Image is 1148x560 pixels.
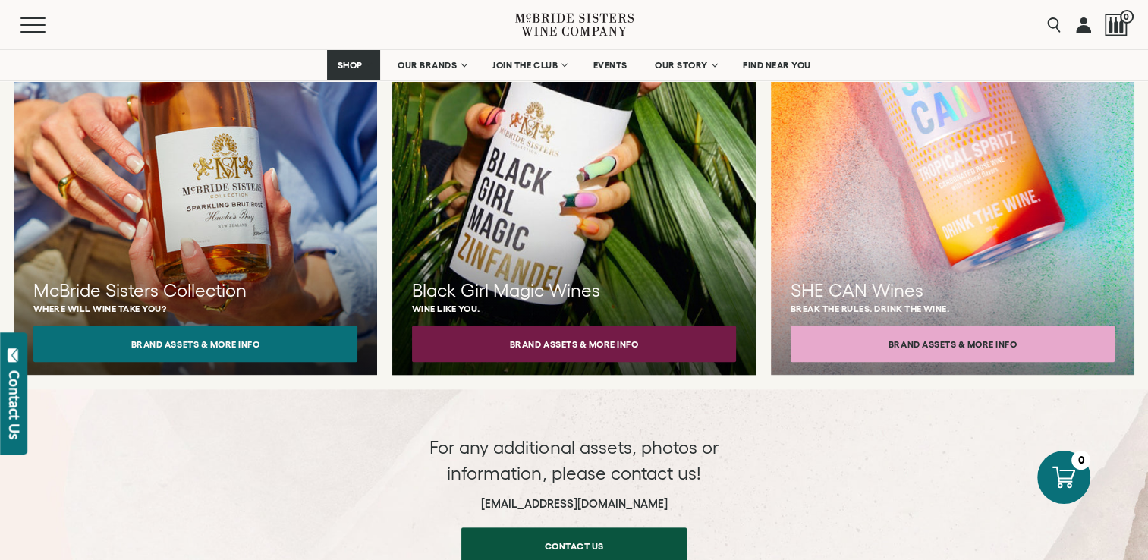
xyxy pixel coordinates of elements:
span: OUR BRANDS [398,60,457,71]
button: Mobile Menu Trigger [20,17,75,33]
h3: SHE CAN Wines [791,278,1115,304]
a: SHOP [327,50,380,80]
span: 0 [1120,10,1134,24]
p: Break the rules. Drink the wine. [791,304,1115,313]
a: JOIN THE CLUB [483,50,576,80]
h3: McBride Sisters Collection [33,278,357,304]
span: FIND NEAR YOU [743,60,811,71]
div: 0 [1071,451,1090,470]
a: OUR BRANDS [388,50,475,80]
h3: Black Girl Magic Wines [412,278,736,304]
div: Contact Us [7,370,22,439]
button: Brand Assets & More Info [791,326,1115,362]
button: Brand Assets & More Info [412,326,736,362]
a: OUR STORY [645,50,726,80]
span: EVENTS [593,60,627,71]
p: Wine like you. [412,304,736,313]
span: OUR STORY [655,60,708,71]
p: For any additional assets, photos or information, please contact us! [423,435,726,486]
p: Where will wine take you? [33,304,357,313]
h6: [EMAIL_ADDRESS][DOMAIN_NAME] [423,497,726,511]
span: JOIN THE CLUB [492,60,558,71]
a: EVENTS [583,50,637,80]
a: FIND NEAR YOU [733,50,821,80]
button: Brand Assets & More Info [33,326,357,362]
span: SHOP [337,60,363,71]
